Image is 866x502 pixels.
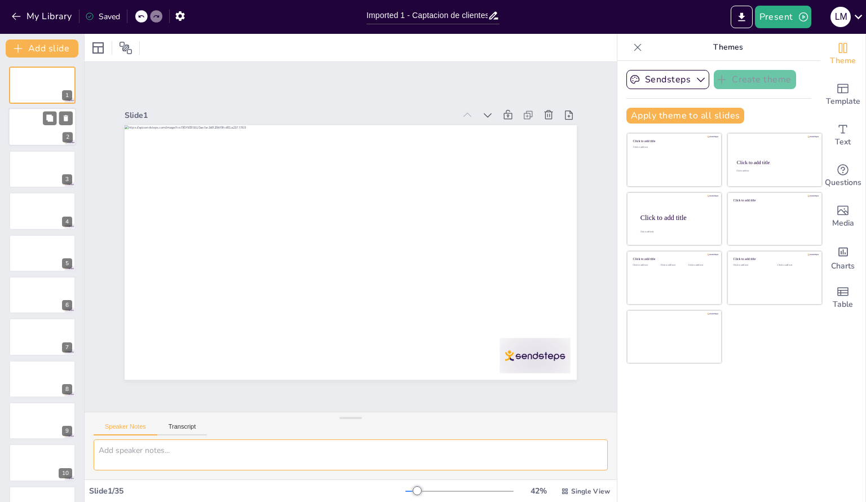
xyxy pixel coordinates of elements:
[626,70,709,89] button: Sendsteps
[777,264,813,267] div: Click to add text
[633,264,659,267] div: Click to add text
[820,34,865,74] div: Change the overall theme
[737,160,812,165] div: Click to add title
[831,260,855,272] span: Charts
[755,6,811,28] button: Present
[9,235,76,272] div: 5
[62,174,72,184] div: 3
[640,231,712,233] div: Click to add body
[6,39,78,58] button: Add slide
[62,342,72,353] div: 7
[62,426,72,436] div: 9
[832,217,854,230] span: Media
[94,423,157,435] button: Speaker Notes
[640,213,713,221] div: Click to add title
[825,177,861,189] span: Questions
[661,264,686,267] div: Click to add text
[633,146,714,149] div: Click to add text
[334,198,608,401] div: Slide 1
[820,156,865,196] div: Get real-time input from your audience
[62,258,72,268] div: 5
[9,67,76,104] div: 1
[830,7,851,27] div: L M
[820,196,865,237] div: Add images, graphics, shapes or video
[731,6,753,28] button: Export to PowerPoint
[119,41,132,55] span: Position
[820,237,865,278] div: Add charts and graphs
[714,70,796,89] button: Create theme
[62,217,72,227] div: 4
[62,90,72,100] div: 1
[734,198,814,202] div: Click to add title
[9,151,76,188] div: 3
[830,55,856,67] span: Theme
[525,486,552,496] div: 42 %
[89,39,107,57] div: Layout
[59,112,73,125] button: Delete Slide
[626,108,744,124] button: Apply theme to all slides
[9,360,76,398] div: 8
[734,264,769,267] div: Click to add text
[89,486,405,496] div: Slide 1 / 35
[647,34,809,61] p: Themes
[820,115,865,156] div: Add text boxes
[830,6,851,28] button: L M
[8,7,77,25] button: My Library
[9,402,76,439] div: 9
[734,257,814,261] div: Click to add title
[62,300,72,310] div: 6
[366,7,488,24] input: Insert title
[820,74,865,115] div: Add ready made slides
[571,487,610,496] span: Single View
[633,257,714,261] div: Click to add title
[826,95,860,108] span: Template
[688,264,714,267] div: Click to add text
[8,108,76,147] div: 2
[43,112,56,125] button: Duplicate Slide
[9,318,76,355] div: 7
[736,170,811,173] div: Click to add text
[63,133,73,143] div: 2
[820,278,865,318] div: Add a table
[9,192,76,230] div: 4
[9,444,76,481] div: 10
[835,136,851,148] span: Text
[62,384,72,394] div: 8
[633,139,714,143] div: Click to add title
[59,468,72,478] div: 10
[157,423,207,435] button: Transcript
[9,276,76,314] div: 6
[833,298,853,311] span: Table
[85,11,120,22] div: Saved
